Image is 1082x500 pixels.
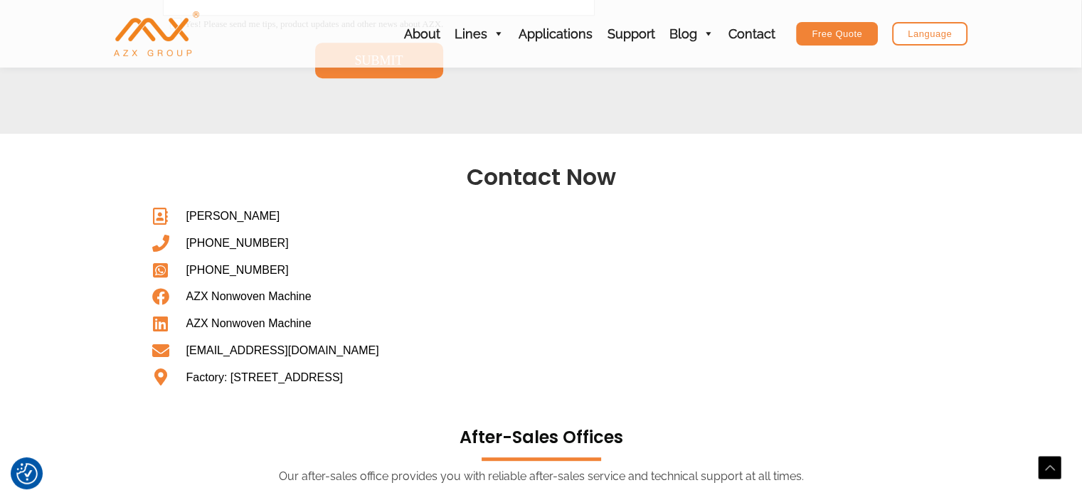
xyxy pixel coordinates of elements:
[183,313,312,334] span: AZX Nonwoven Machine
[183,206,280,227] span: [PERSON_NAME]
[143,162,940,192] h2: Contact Now
[892,22,967,46] a: Language
[150,233,534,254] a: [PHONE_NUMBER]
[150,260,534,281] a: [PHONE_NUMBER]
[183,286,312,307] span: AZX Nonwoven Machine
[183,367,344,388] span: Factory: [STREET_ADDRESS]
[796,22,878,46] a: Free Quote
[16,463,38,484] button: Consent Preferences
[150,313,534,334] a: AZX Nonwoven Machine
[183,340,379,361] span: [EMAIL_ADDRESS][DOMAIN_NAME]
[114,26,199,40] a: AZX Nonwoven Machine
[143,469,940,484] div: Our after-sales office provides you with reliable after-sales service and technical support at al...
[150,340,534,361] a: [EMAIL_ADDRESS][DOMAIN_NAME]
[150,286,534,307] a: AZX Nonwoven Machine
[16,463,38,484] img: Revisit consent button
[548,206,933,419] iframe: 23.268801, 113.095392
[183,233,289,254] span: [PHONE_NUMBER]
[143,426,940,448] h3: after-sales offices
[183,260,289,281] span: [PHONE_NUMBER]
